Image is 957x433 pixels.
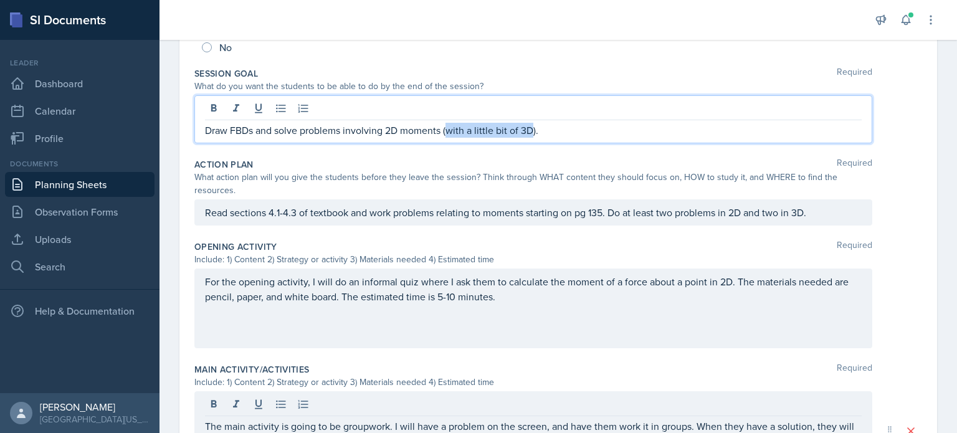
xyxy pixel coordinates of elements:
[837,67,872,80] span: Required
[5,199,155,224] a: Observation Forms
[5,126,155,151] a: Profile
[40,401,150,413] div: [PERSON_NAME]
[194,363,309,376] label: Main Activity/Activities
[194,67,258,80] label: Session Goal
[837,240,872,253] span: Required
[5,227,155,252] a: Uploads
[837,158,872,171] span: Required
[5,298,155,323] div: Help & Documentation
[837,363,872,376] span: Required
[194,376,872,389] div: Include: 1) Content 2) Strategy or activity 3) Materials needed 4) Estimated time
[5,254,155,279] a: Search
[5,158,155,169] div: Documents
[194,80,872,93] div: What do you want the students to be able to do by the end of the session?
[5,172,155,197] a: Planning Sheets
[219,41,232,54] span: No
[205,205,862,220] p: Read sections 4.1-4.3 of textbook and work problems relating to moments starting on pg 135. Do at...
[5,71,155,96] a: Dashboard
[40,413,150,426] div: [GEOGRAPHIC_DATA][US_STATE] in [GEOGRAPHIC_DATA]
[5,57,155,69] div: Leader
[194,253,872,266] div: Include: 1) Content 2) Strategy or activity 3) Materials needed 4) Estimated time
[194,158,254,171] label: Action Plan
[5,98,155,123] a: Calendar
[194,171,872,197] div: What action plan will you give the students before they leave the session? Think through WHAT con...
[194,240,277,253] label: Opening Activity
[205,274,862,304] p: For the opening activity, I will do an informal quiz where I ask them to calculate the moment of ...
[205,123,862,138] p: Draw FBDs and solve problems involving 2D moments (with a little bit of 3D).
